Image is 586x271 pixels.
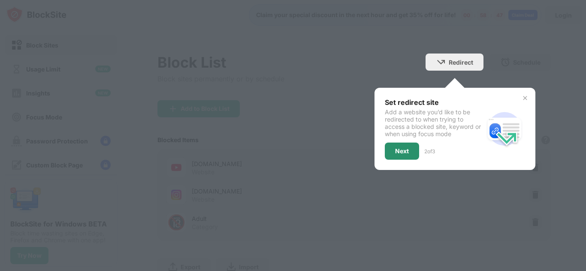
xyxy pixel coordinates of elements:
div: Redirect [449,59,473,66]
div: 2 of 3 [424,148,435,155]
img: redirect.svg [484,108,525,149]
div: Next [395,148,409,155]
img: x-button.svg [522,95,529,101]
div: Set redirect site [385,98,484,107]
div: Add a website you’d like to be redirected to when trying to access a blocked site, keyword or whe... [385,108,484,137]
